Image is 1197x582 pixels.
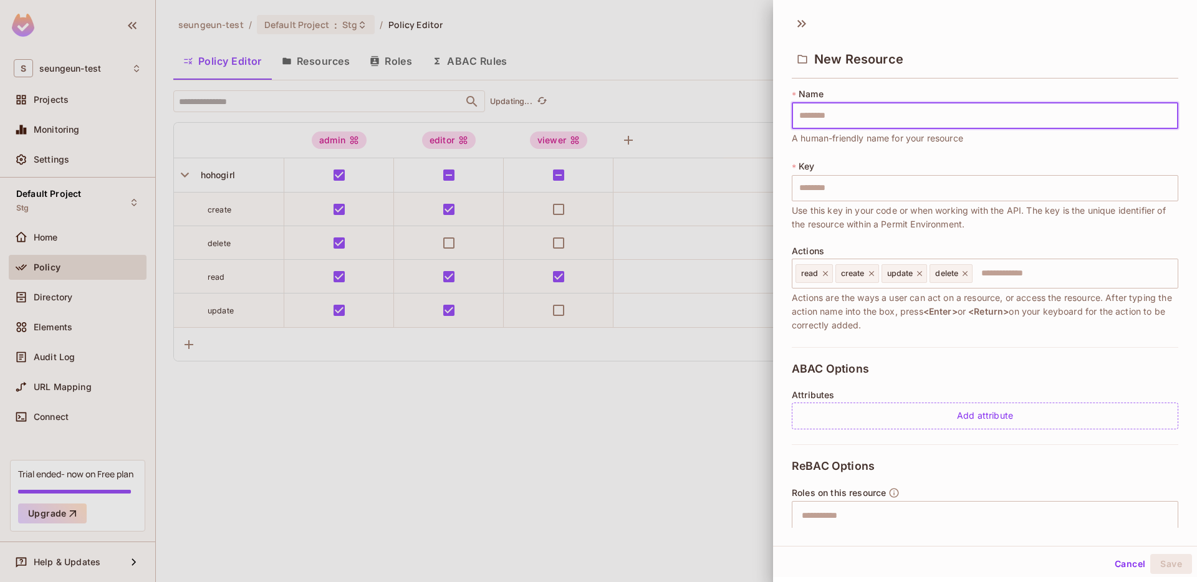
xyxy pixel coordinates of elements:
[882,264,928,283] div: update
[792,390,835,400] span: Attributes
[835,264,879,283] div: create
[923,306,958,317] span: <Enter>
[968,306,1009,317] span: <Return>
[1110,554,1150,574] button: Cancel
[930,264,973,283] div: delete
[887,269,913,279] span: update
[792,246,824,256] span: Actions
[792,488,886,498] span: Roles on this resource
[814,52,903,67] span: New Resource
[935,269,958,279] span: delete
[792,460,875,472] span: ReBAC Options
[792,131,963,145] span: A human-friendly name for your resource
[799,89,824,99] span: Name
[792,291,1178,332] span: Actions are the ways a user can act on a resource, or access the resource. After typing the actio...
[792,363,869,375] span: ABAC Options
[792,204,1178,231] span: Use this key in your code or when working with the API. The key is the unique identifier of the r...
[841,269,865,279] span: create
[792,403,1178,429] div: Add attribute
[799,161,814,171] span: Key
[801,269,819,279] span: read
[796,264,833,283] div: read
[1150,554,1192,574] button: Save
